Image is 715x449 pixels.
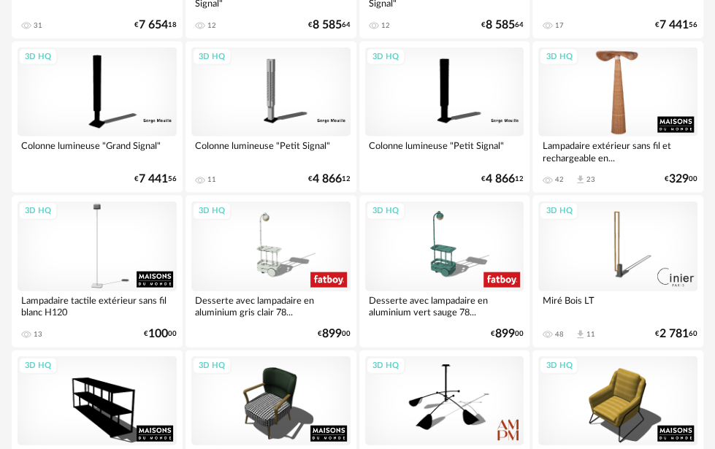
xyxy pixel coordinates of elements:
[192,357,232,375] div: 3D HQ
[34,330,42,339] div: 13
[313,20,342,30] span: 8 585
[207,175,216,184] div: 11
[365,291,524,321] div: Desserte avec lampadaire en aluminium vert sauge 78...
[18,357,58,375] div: 3D HQ
[186,196,356,347] a: 3D HQ Desserte avec lampadaire en aluminium gris clair 78... €89900
[539,48,578,66] div: 3D HQ
[12,42,183,193] a: 3D HQ Colonne lumineuse "Grand Signal" €7 44156
[532,42,703,193] a: 3D HQ Lampadaire extérieur sans fil et rechargeable en... 42 Download icon 23 €32900
[575,174,586,185] span: Download icon
[486,20,515,30] span: 8 585
[669,174,689,184] span: 329
[192,202,232,220] div: 3D HQ
[575,329,586,340] span: Download icon
[191,137,351,166] div: Colonne lumineuse "Petit Signal"
[359,196,530,347] a: 3D HQ Desserte avec lampadaire en aluminium vert sauge 78... €89900
[554,175,563,184] div: 42
[148,329,168,339] span: 100
[495,329,515,339] span: 899
[365,137,524,166] div: Colonne lumineuse "Petit Signal"
[313,174,342,184] span: 4 866
[381,21,390,30] div: 12
[308,20,351,30] div: € 64
[18,202,58,220] div: 3D HQ
[134,20,177,30] div: € 18
[191,291,351,321] div: Desserte avec lampadaire en aluminium gris clair 78...
[538,291,697,321] div: Miré Bois LT
[659,20,689,30] span: 7 441
[139,174,168,184] span: 7 441
[18,137,177,166] div: Colonne lumineuse "Grand Signal"
[318,329,351,339] div: € 00
[366,357,405,375] div: 3D HQ
[539,357,578,375] div: 3D HQ
[539,202,578,220] div: 3D HQ
[554,330,563,339] div: 48
[481,20,524,30] div: € 64
[18,48,58,66] div: 3D HQ
[322,329,342,339] span: 899
[655,329,697,339] div: € 60
[586,175,594,184] div: 23
[359,42,530,193] a: 3D HQ Colonne lumineuse "Petit Signal" €4 86612
[134,174,177,184] div: € 56
[532,196,703,347] a: 3D HQ Miré Bois LT 48 Download icon 11 €2 78160
[659,329,689,339] span: 2 781
[665,174,697,184] div: € 00
[366,202,405,220] div: 3D HQ
[554,21,563,30] div: 17
[192,48,232,66] div: 3D HQ
[586,330,594,339] div: 11
[18,291,177,321] div: Lampadaire tactile extérieur sans fil blanc H120
[186,42,356,193] a: 3D HQ Colonne lumineuse "Petit Signal" 11 €4 86612
[308,174,351,184] div: € 12
[486,174,515,184] span: 4 866
[655,20,697,30] div: € 56
[366,48,405,66] div: 3D HQ
[538,137,697,166] div: Lampadaire extérieur sans fil et rechargeable en...
[12,196,183,347] a: 3D HQ Lampadaire tactile extérieur sans fil blanc H120 13 €10000
[144,329,177,339] div: € 00
[481,174,524,184] div: € 12
[139,20,168,30] span: 7 654
[207,21,216,30] div: 12
[34,21,42,30] div: 31
[491,329,524,339] div: € 00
